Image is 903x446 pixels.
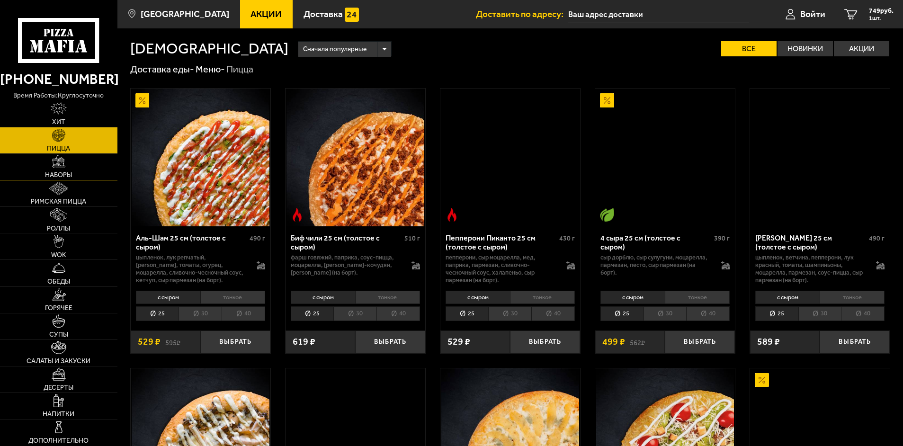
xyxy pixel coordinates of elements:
[686,306,730,321] li: 40
[869,234,885,242] span: 490 г
[52,119,65,125] span: Хит
[600,233,712,251] div: 4 сыра 25 см (толстое с сыром)
[291,306,334,321] li: 25
[200,291,265,304] li: тонкое
[44,384,73,391] span: Десерты
[355,330,425,354] button: Выбрать
[286,89,425,226] a: Острое блюдоБиф чили 25 см (толстое с сыром)
[446,254,557,284] p: пепперони, сыр Моцарелла, мед, паприка, пармезан, сливочно-чесночный соус, халапеньо, сыр пармеза...
[869,15,894,21] span: 1 шт.
[290,208,304,222] img: Острое блюдо
[869,8,894,14] span: 749 руб.
[834,41,889,56] label: Акции
[291,291,355,304] li: с сыром
[226,63,253,76] div: Пицца
[138,337,161,347] span: 529 ₽
[510,291,575,304] li: тонкое
[600,291,665,304] li: с сыром
[721,41,777,56] label: Все
[445,208,459,222] img: Острое блюдо
[179,306,222,321] li: 30
[47,145,70,152] span: Пицца
[602,337,625,347] span: 499 ₽
[45,172,72,178] span: Наборы
[293,337,315,347] span: 619 ₽
[798,306,841,321] li: 30
[559,234,575,242] span: 430 г
[600,306,644,321] li: 25
[286,89,424,226] img: Биф чили 25 см (толстое с сыром)
[130,63,194,75] a: Доставка еды-
[250,234,265,242] span: 490 г
[45,305,72,312] span: Горячее
[665,330,735,354] button: Выбрать
[31,198,86,205] span: Римская пицца
[47,278,70,285] span: Обеды
[778,41,833,56] label: Новинки
[131,89,270,226] a: АкционныйАль-Шам 25 см (толстое с сыром)
[250,9,282,18] span: Акции
[630,337,645,347] s: 562 ₽
[757,337,780,347] span: 589 ₽
[27,358,90,365] span: Салаты и закуски
[130,41,288,56] h1: [DEMOGRAPHIC_DATA]
[510,330,580,354] button: Выбрать
[200,330,270,354] button: Выбрать
[841,306,885,321] li: 40
[800,9,825,18] span: Войти
[222,306,265,321] li: 40
[755,291,820,304] li: с сыром
[755,254,867,284] p: цыпленок, ветчина, пепперони, лук красный, томаты, шампиньоны, моцарелла, пармезан, соус-пицца, с...
[136,233,247,251] div: Аль-Шам 25 см (толстое с сыром)
[644,306,687,321] li: 30
[141,9,229,18] span: [GEOGRAPHIC_DATA]
[165,337,180,347] s: 595 ₽
[136,291,200,304] li: с сыром
[333,306,376,321] li: 30
[600,208,614,222] img: Вегетарианское блюдо
[303,40,367,58] span: Сначала популярные
[446,291,510,304] li: с сыром
[446,306,489,321] li: 25
[291,254,402,277] p: фарш говяжий, паприка, соус-пицца, моцарелла, [PERSON_NAME]-кочудян, [PERSON_NAME] (на борт).
[291,233,402,251] div: Биф чили 25 см (толстое с сыром)
[595,89,735,226] a: АкционныйВегетарианское блюдо4 сыра 25 см (толстое с сыром)
[376,306,420,321] li: 40
[476,9,568,18] span: Доставить по адресу:
[446,233,557,251] div: Пепперони Пиканто 25 см (толстое с сыром)
[43,411,74,418] span: Напитки
[51,252,66,259] span: WOK
[755,233,867,251] div: [PERSON_NAME] 25 см (толстое с сыром)
[49,331,68,338] span: Супы
[304,9,343,18] span: Доставка
[345,8,359,22] img: 15daf4d41897b9f0e9f617042186c801.svg
[820,330,890,354] button: Выбрать
[600,254,712,277] p: сыр дорблю, сыр сулугуни, моцарелла, пармезан, песто, сыр пармезан (на борт).
[714,234,730,242] span: 390 г
[136,254,248,284] p: цыпленок, лук репчатый, [PERSON_NAME], томаты, огурец, моцарелла, сливочно-чесночный соус, кетчуп...
[440,89,580,226] a: Острое блюдоПепперони Пиканто 25 см (толстое с сыром)
[820,291,885,304] li: тонкое
[355,291,420,304] li: тонкое
[136,306,179,321] li: 25
[755,306,798,321] li: 25
[196,63,225,75] a: Меню-
[750,89,890,226] a: Петровская 25 см (толстое с сыром)
[755,373,769,387] img: Акционный
[47,225,70,232] span: Роллы
[447,337,470,347] span: 529 ₽
[132,89,269,226] img: Аль-Шам 25 см (толстое с сыром)
[531,306,575,321] li: 40
[568,6,749,23] input: Ваш адрес доставки
[488,306,531,321] li: 30
[404,234,420,242] span: 510 г
[28,437,89,444] span: Дополнительно
[600,93,614,107] img: Акционный
[665,291,730,304] li: тонкое
[135,93,150,107] img: Акционный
